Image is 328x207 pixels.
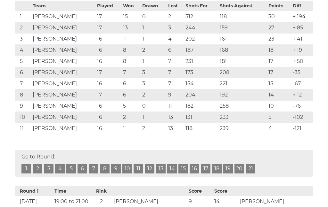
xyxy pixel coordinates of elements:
td: 8 [15,89,31,101]
td: 2 [91,196,112,207]
a: 3 [44,164,53,173]
a: 20 [234,164,244,173]
td: [PERSON_NAME] [238,196,313,207]
th: Points [267,1,291,11]
td: 0 [141,101,167,112]
a: 17 [201,164,210,173]
a: 6 [78,164,87,173]
td: 258 [218,101,267,112]
a: 11 [134,164,143,173]
td: 9 [167,89,184,101]
td: 3 [141,67,167,78]
th: Rink [91,186,112,196]
td: 14 [213,196,238,207]
td: 1 [121,123,141,134]
td: 118 [218,11,267,22]
td: 30 [267,11,291,22]
td: 182 [184,101,218,112]
td: 159 [218,22,267,34]
td: 15 [267,78,291,89]
td: [PERSON_NAME] [31,123,95,134]
td: [PERSON_NAME] [31,112,95,123]
td: + 85 [291,22,313,34]
td: 2 [141,123,167,134]
td: 14 [267,89,291,101]
td: 0 [141,11,167,22]
td: [PERSON_NAME] [31,67,95,78]
td: 18 [267,45,291,56]
td: 2 [15,22,31,34]
td: 1 [141,34,167,45]
td: 1 [15,11,31,22]
td: 6 [15,67,31,78]
th: Team [31,1,95,11]
td: 161 [218,34,267,45]
td: 16 [95,34,121,45]
td: 233 [218,112,267,123]
a: 9 [111,164,121,173]
a: 18 [212,164,222,173]
td: + 194 [291,11,313,22]
td: [PERSON_NAME] [31,34,95,45]
td: 17 [95,11,121,22]
td: 4 [267,123,291,134]
td: -102 [291,112,313,123]
td: 2 [167,11,184,22]
td: 17 [95,89,121,101]
td: 2 [141,45,167,56]
td: [PERSON_NAME] [31,22,95,34]
td: 244 [184,22,218,34]
td: [PERSON_NAME] [112,196,187,207]
td: [DATE] [15,196,53,207]
th: Shots Against [218,1,267,11]
td: 16 [95,123,121,134]
td: 3 [15,34,31,45]
th: Won [121,1,141,11]
a: 13 [156,164,166,173]
td: 5 [121,101,141,112]
td: 2 [121,112,141,123]
td: 16 [95,78,121,89]
th: Shots For [184,1,218,11]
td: 118 [184,123,218,134]
td: 6 [121,78,141,89]
td: 7 [121,67,141,78]
td: 27 [267,22,291,34]
td: 4 [15,45,31,56]
td: 6 [121,89,141,101]
td: + 12 [291,89,313,101]
td: 8 [121,45,141,56]
td: 13 [121,22,141,34]
td: 202 [184,34,218,45]
td: 9 [187,196,213,207]
td: 11 [15,123,31,134]
td: [PERSON_NAME] [31,101,95,112]
th: Lost [167,1,184,11]
td: 16 [95,45,121,56]
td: 17 [267,67,291,78]
td: 7 [15,78,31,89]
td: 3 [167,22,184,34]
td: 13 [167,123,184,134]
td: 1 [141,22,167,34]
td: 7 [167,56,184,67]
td: + 19 [291,45,313,56]
td: 13 [167,112,184,123]
th: Diff [291,1,313,11]
td: 1 [141,56,167,67]
td: 204 [184,89,218,101]
th: Score [187,186,213,196]
td: 17 [95,22,121,34]
td: 312 [184,11,218,22]
a: 12 [145,164,154,173]
td: 181 [218,56,267,67]
td: 173 [184,67,218,78]
td: 10 [15,112,31,123]
a: 14 [167,164,177,173]
td: 8 [121,56,141,67]
a: 15 [178,164,188,173]
th: Time [53,186,91,196]
td: 168 [218,45,267,56]
td: 17 [95,67,121,78]
td: 23 [267,34,291,45]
